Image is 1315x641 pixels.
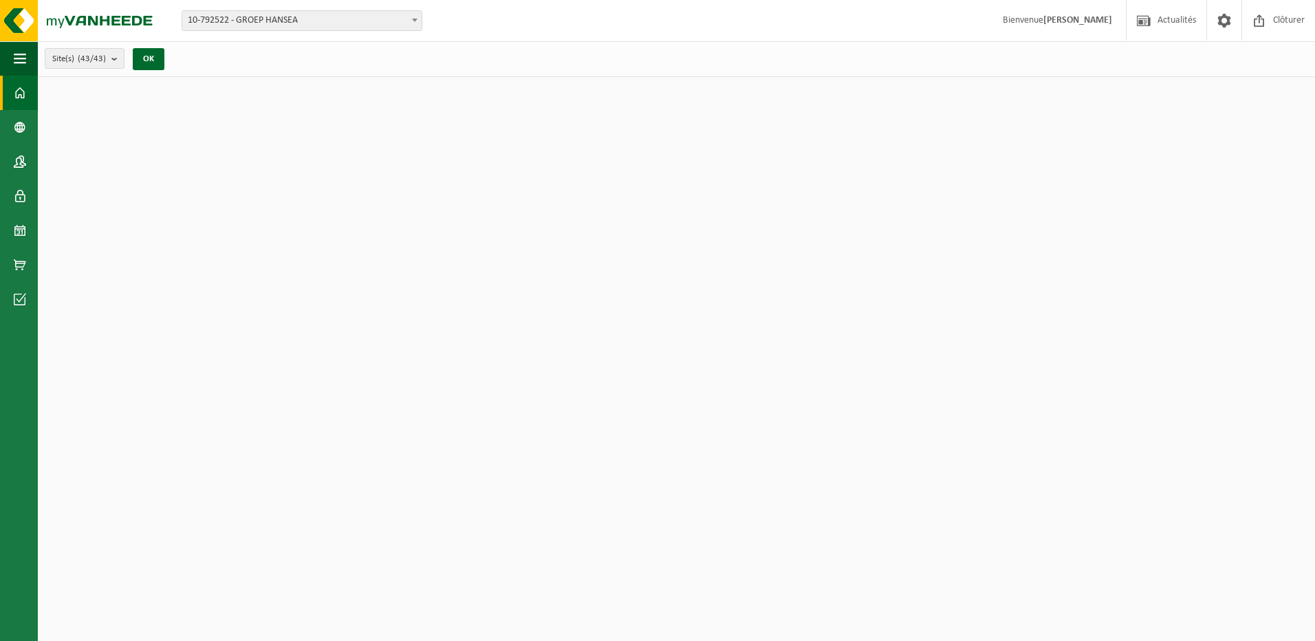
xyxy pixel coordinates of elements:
span: 10-792522 - GROEP HANSEA [182,11,422,30]
button: Site(s)(43/43) [45,48,124,69]
count: (43/43) [78,54,106,63]
strong: [PERSON_NAME] [1043,15,1112,25]
button: OK [133,48,164,70]
span: 10-792522 - GROEP HANSEA [182,10,422,31]
span: Site(s) [52,49,106,69]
